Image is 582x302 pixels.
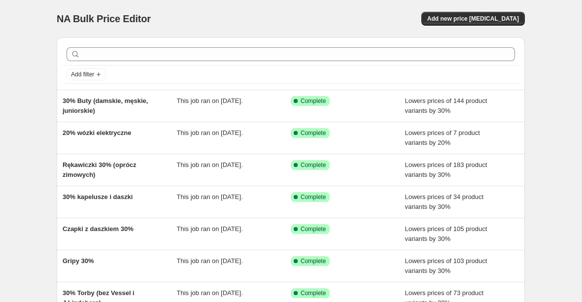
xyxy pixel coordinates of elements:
[405,129,480,146] span: Lowers prices of 7 product variants by 20%
[301,161,326,169] span: Complete
[177,129,243,136] span: This job ran on [DATE].
[301,97,326,105] span: Complete
[421,12,525,26] button: Add new price [MEDICAL_DATA]
[177,257,243,265] span: This job ran on [DATE].
[405,257,487,274] span: Lowers prices of 103 product variants by 30%
[177,97,243,104] span: This job ran on [DATE].
[63,193,133,201] span: 30% kapelusze i daszki
[301,257,326,265] span: Complete
[301,225,326,233] span: Complete
[427,15,519,23] span: Add new price [MEDICAL_DATA]
[177,193,243,201] span: This job ran on [DATE].
[405,225,487,242] span: Lowers prices of 105 product variants by 30%
[301,129,326,137] span: Complete
[63,129,131,136] span: 20% wózki elektryczne
[63,97,148,114] span: 30% Buty (damskie, męskie, juniorskie)
[177,289,243,297] span: This job ran on [DATE].
[405,161,487,178] span: Lowers prices of 183 product variants by 30%
[67,68,106,80] button: Add filter
[63,257,94,265] span: Gripy 30%
[405,97,487,114] span: Lowers prices of 144 product variants by 30%
[57,13,151,24] span: NA Bulk Price Editor
[63,225,134,233] span: Czapki z daszkiem 30%
[301,289,326,297] span: Complete
[63,161,137,178] span: Rękawiczki 30% (oprócz zimowych)
[71,70,94,78] span: Add filter
[177,161,243,168] span: This job ran on [DATE].
[177,225,243,233] span: This job ran on [DATE].
[405,193,484,210] span: Lowers prices of 34 product variants by 30%
[301,193,326,201] span: Complete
